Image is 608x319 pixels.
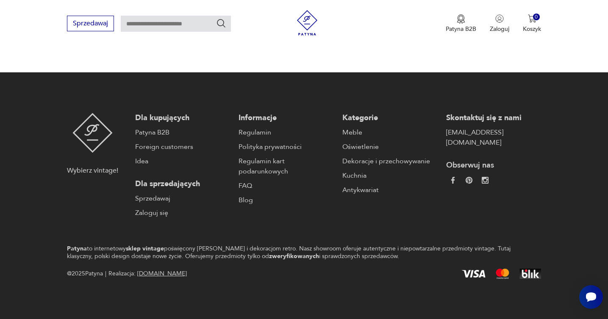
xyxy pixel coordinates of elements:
[523,14,541,33] button: 0Koszyk
[135,156,230,166] a: Idea
[135,193,230,203] a: Sprzedawaj
[457,14,465,24] img: Ikona medalu
[239,181,334,191] a: FAQ
[239,195,334,205] a: Blog
[239,113,334,123] p: Informacje
[528,14,536,23] img: Ikona koszyka
[108,269,187,279] span: Realizacja:
[72,113,113,153] img: Patyna - sklep z meblami i dekoracjami vintage
[342,185,438,195] a: Antykwariat
[135,208,230,218] a: Zaloguj się
[239,127,334,137] a: Regulamin
[67,165,118,176] p: Wybierz vintage!
[137,269,187,278] a: [DOMAIN_NAME]
[239,142,334,152] a: Polityka prywatności
[342,170,438,181] a: Kuchnia
[294,10,320,36] img: Patyna - sklep z meblami i dekoracjami vintage
[462,270,486,278] img: Visa
[446,160,541,170] p: Obserwuj nas
[135,127,230,137] a: Patyna B2B
[446,113,541,123] p: Skontaktuj się z nami
[342,127,438,137] a: Meble
[67,245,511,260] p: to internetowy poświęcony [PERSON_NAME] i dekoracjom retro. Nasz showroom oferuje autentyczne i n...
[490,14,509,33] button: Zaloguj
[105,269,106,279] div: |
[67,245,87,253] strong: Patyna
[135,179,230,189] p: Dla sprzedających
[523,25,541,33] p: Koszyk
[239,156,334,176] a: Regulamin kart podarunkowych
[67,269,103,279] span: @ 2025 Patyna
[490,25,509,33] p: Zaloguj
[450,177,456,184] img: da9060093f698e4c3cedc1453eec5031.webp
[135,142,230,152] a: Foreign customers
[342,113,438,123] p: Kategorie
[446,14,476,33] a: Ikona medaluPatyna B2B
[466,177,472,184] img: 37d27d81a828e637adc9f9cb2e3d3a8a.webp
[519,269,541,279] img: BLIK
[342,142,438,152] a: Oświetlenie
[482,177,489,184] img: c2fd9cf7f39615d9d6839a72ae8e59e5.webp
[67,21,114,27] a: Sprzedawaj
[446,25,476,33] p: Patyna B2B
[342,156,438,166] a: Dekoracje i przechowywanie
[496,269,509,279] img: Mastercard
[67,16,114,31] button: Sprzedawaj
[446,127,541,148] a: [EMAIL_ADDRESS][DOMAIN_NAME]
[126,245,164,253] strong: sklep vintage
[135,113,230,123] p: Dla kupujących
[446,14,476,33] button: Patyna B2B
[269,252,319,260] strong: zweryfikowanych
[216,18,226,28] button: Szukaj
[579,285,603,309] iframe: Smartsupp widget button
[495,14,504,23] img: Ikonka użytkownika
[533,14,540,21] div: 0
